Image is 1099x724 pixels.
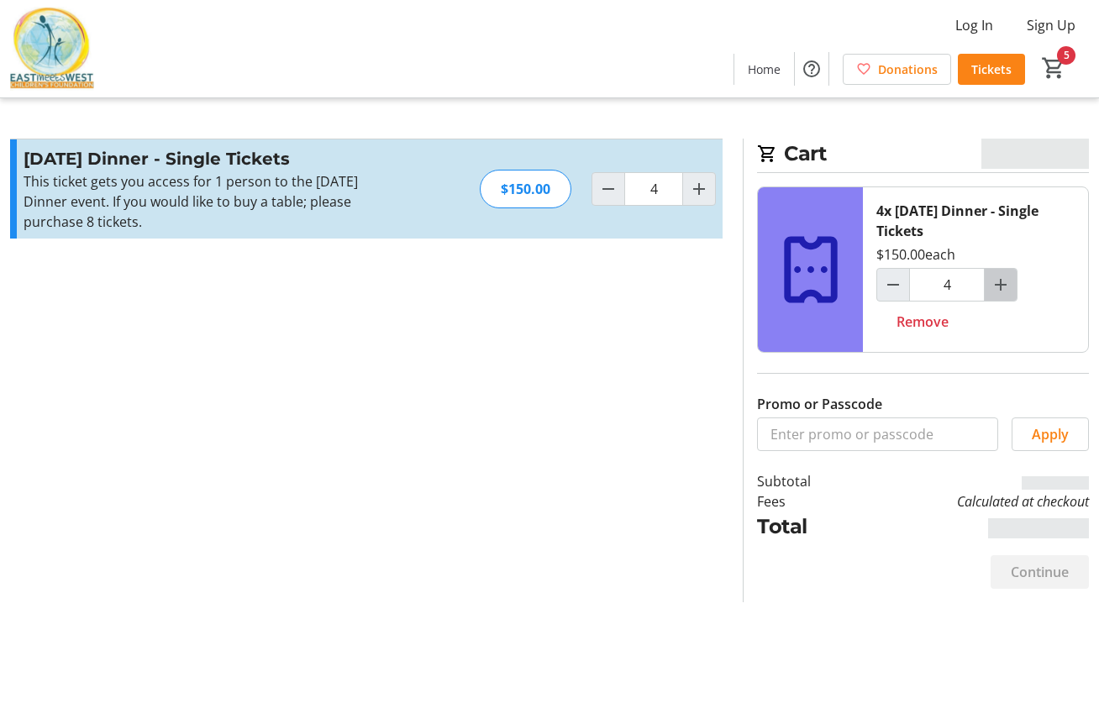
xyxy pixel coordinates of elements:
[757,139,1089,173] h2: Cart
[757,491,853,512] td: Fees
[683,173,715,205] button: Increment by one
[853,491,1089,512] td: Calculated at checkout
[877,269,909,301] button: Decrement by one
[24,146,391,171] h3: [DATE] Dinner - Single Tickets
[1013,12,1089,39] button: Sign Up
[757,417,998,451] input: Enter promo or passcode
[985,269,1017,301] button: Increment by one
[1032,424,1069,444] span: Apply
[981,139,1090,169] span: CA$750.00
[748,60,781,78] span: Home
[1039,53,1069,83] button: Cart
[624,172,683,206] input: Diwali Dinner - Single Tickets Quantity
[1012,417,1089,451] button: Apply
[942,12,1007,39] button: Log In
[1027,15,1075,35] span: Sign Up
[876,201,1075,241] div: 4x [DATE] Dinner - Single Tickets
[757,512,853,542] td: Total
[876,305,969,338] button: Remove
[958,54,1025,85] a: Tickets
[592,173,624,205] button: Decrement by one
[897,312,949,332] span: Remove
[795,52,828,86] button: Help
[734,54,794,85] a: Home
[24,171,391,232] div: This ticket gets you access for 1 person to the [DATE] Dinner event. If you would like to buy a t...
[10,7,94,91] img: East Meets West Children's Foundation's Logo
[843,54,951,85] a: Donations
[480,170,571,208] div: $150.00
[909,268,985,302] input: Diwali Dinner - Single Tickets Quantity
[876,244,955,265] div: $150.00 each
[878,60,938,78] span: Donations
[757,394,882,414] label: Promo or Passcode
[971,60,1012,78] span: Tickets
[757,471,853,491] td: Subtotal
[955,15,993,35] span: Log In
